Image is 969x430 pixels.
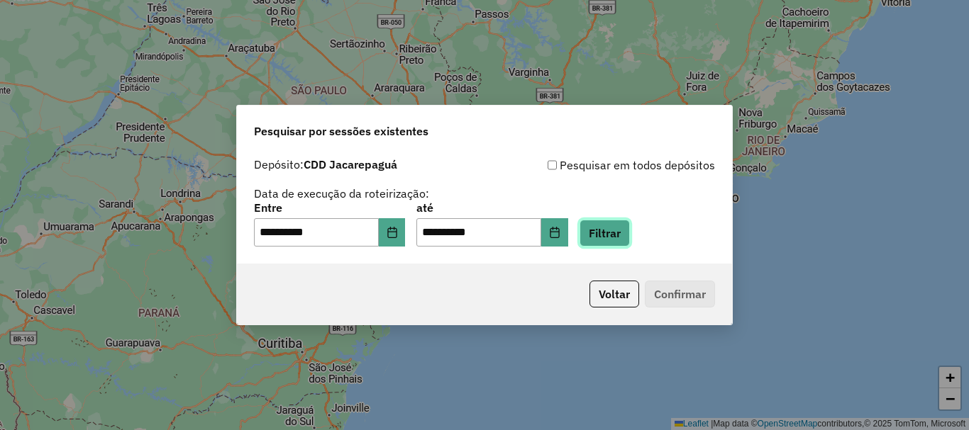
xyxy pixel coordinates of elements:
[254,123,428,140] span: Pesquisar por sessões existentes
[484,157,715,174] div: Pesquisar em todos depósitos
[589,281,639,307] button: Voltar
[416,199,567,216] label: até
[304,157,397,171] strong: CDD Jacarepaguá
[254,199,405,216] label: Entre
[379,218,406,247] button: Choose Date
[541,218,568,247] button: Choose Date
[254,156,397,173] label: Depósito:
[254,185,429,202] label: Data de execução da roteirização:
[580,220,630,247] button: Filtrar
